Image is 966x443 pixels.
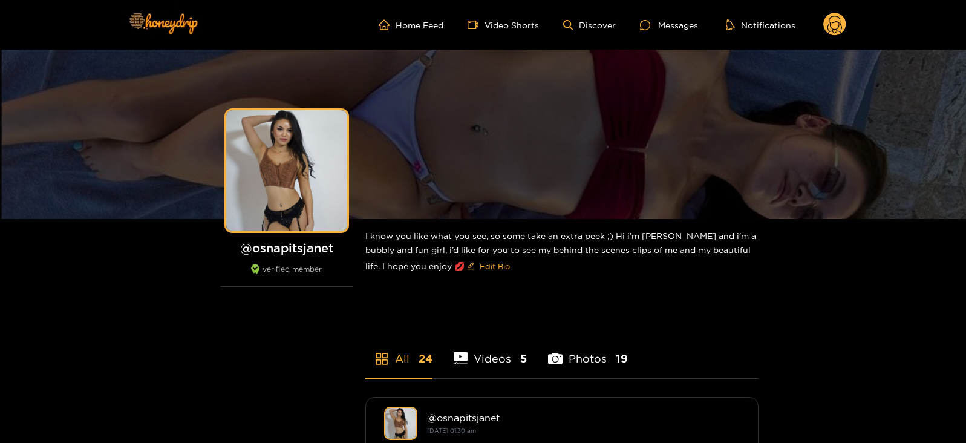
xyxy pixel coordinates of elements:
button: editEdit Bio [465,257,512,276]
span: video-camera [468,19,485,30]
img: osnapitsjanet [384,407,417,440]
li: Videos [454,324,527,378]
span: edit [467,262,475,271]
a: Discover [563,20,616,30]
span: home [379,19,396,30]
button: Notifications [722,19,799,31]
div: @ osnapitsjanet [427,412,740,423]
span: appstore [374,352,389,366]
span: 5 [520,351,527,366]
div: verified member [220,264,353,287]
li: Photos [548,324,628,378]
li: All [365,324,432,378]
h1: @ osnapitsjanet [220,240,353,255]
a: Video Shorts [468,19,539,30]
div: I know you like what you see, so some take an extra peek ;) Hi i’m [PERSON_NAME] and i’m a bubbly... [365,219,759,286]
a: Home Feed [379,19,443,30]
span: Edit Bio [480,260,510,272]
span: 19 [616,351,628,366]
small: [DATE] 01:30 am [427,427,476,434]
span: 24 [419,351,432,366]
div: Messages [640,18,698,32]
